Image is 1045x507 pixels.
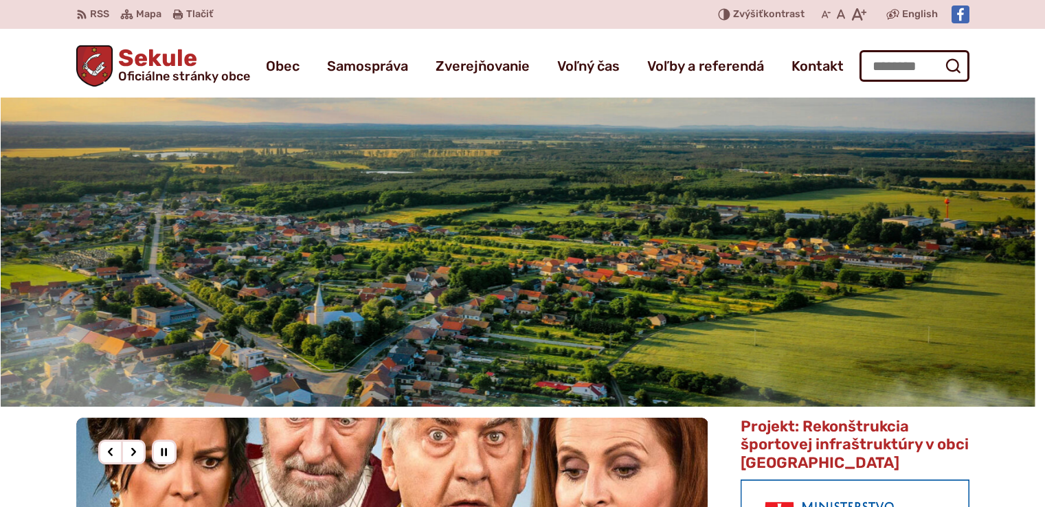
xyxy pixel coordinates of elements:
[121,440,146,464] div: Nasledujúci slajd
[436,47,530,85] a: Zverejňovanie
[647,47,764,85] a: Voľby a referendá
[118,70,250,82] span: Oficiálne stránky obce
[791,47,844,85] a: Kontakt
[952,5,969,23] img: Prejsť na Facebook stránku
[113,47,250,82] h1: Sekule
[266,47,300,85] a: Obec
[90,6,109,23] span: RSS
[76,45,251,87] a: Logo Sekule, prejsť na domovskú stránku.
[733,8,763,20] span: Zvýšiť
[899,6,941,23] a: English
[902,6,938,23] span: English
[76,45,113,87] img: Prejsť na domovskú stránku
[557,47,620,85] a: Voľný čas
[98,440,123,464] div: Predošlý slajd
[136,6,161,23] span: Mapa
[152,440,177,464] div: Pozastaviť pohyb slajdera
[733,9,805,21] span: kontrast
[327,47,408,85] a: Samospráva
[186,9,213,21] span: Tlačiť
[741,417,969,472] span: Projekt: Rekonštrukcia športovej infraštruktúry v obci [GEOGRAPHIC_DATA]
